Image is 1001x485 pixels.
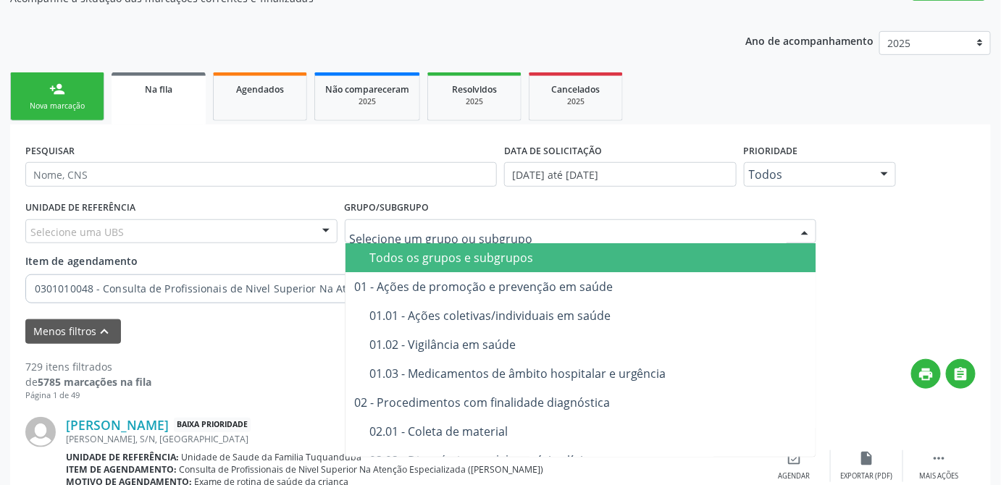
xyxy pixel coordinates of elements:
[236,83,284,96] span: Agendados
[931,450,947,466] i: 
[25,319,121,345] button: Menos filtroskeyboard_arrow_up
[66,451,179,463] b: Unidade de referência:
[787,450,803,466] i: event_available
[841,471,893,481] div: Exportar (PDF)
[25,254,138,268] span: Item de agendamento
[552,83,600,96] span: Cancelados
[182,451,362,463] span: Unidade de Saude da Familia Tuquanduba
[325,83,409,96] span: Não compareceram
[369,252,859,263] div: Todos os grupos e subgrupos
[369,368,859,379] div: 01.03 - Medicamentos de âmbito hospitalar e urgência
[35,282,473,296] span: 0301010048 - Consulta de Profissionais de Nivel Superior Na Atenção Especializada (Exceto Médico)
[369,455,859,466] div: 02.02 - Diagnóstico em laboratório clínico
[504,162,737,187] input: Selecione um intervalo
[369,339,859,350] div: 01.02 - Vigilância em saúde
[350,224,787,253] input: Selecione um grupo ou subgrupo
[345,197,430,219] label: Grupo/Subgrupo
[25,374,151,389] div: de
[779,471,811,481] div: Agendar
[540,96,612,107] div: 2025
[744,140,798,162] label: Prioridade
[354,397,859,408] div: 02 - Procedimentos com finalidade diagnóstica
[25,389,151,402] div: Página 1 de 49
[946,359,976,389] button: 
[918,366,934,382] i: print
[354,281,859,292] div: 01 - Ações de promoção e prevenção em saúde
[180,463,544,476] span: Consulta de Profissionais de Nivel Superior Na Atenção Especializada ([PERSON_NAME])
[911,359,941,389] button: print
[174,418,251,433] span: Baixa Prioridade
[504,140,602,162] label: DATA DE SOLICITAÇÃO
[452,83,497,96] span: Resolvidos
[746,31,874,49] p: Ano de acompanhamento
[25,197,135,219] label: UNIDADE DE REFERÊNCIA
[438,96,511,107] div: 2025
[25,162,497,187] input: Nome, CNS
[859,450,875,466] i: insert_drive_file
[66,417,169,433] a: [PERSON_NAME]
[25,359,151,374] div: 729 itens filtrados
[920,471,959,481] div: Mais ações
[38,375,151,389] strong: 5785 marcações na fila
[66,463,177,476] b: Item de agendamento:
[97,324,113,339] i: keyboard_arrow_up
[30,224,124,240] span: Selecione uma UBS
[25,140,75,162] label: PESQUISAR
[49,81,65,97] div: person_add
[369,310,859,321] div: 01.01 - Ações coletivas/individuais em saúde
[25,417,56,447] img: img
[325,96,409,107] div: 2025
[21,101,93,111] div: Nova marcação
[953,366,969,382] i: 
[145,83,172,96] span: Na fila
[749,167,866,182] span: Todos
[369,426,859,437] div: 02.01 - Coleta de material
[66,433,758,445] div: [PERSON_NAME], S/N, [GEOGRAPHIC_DATA]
